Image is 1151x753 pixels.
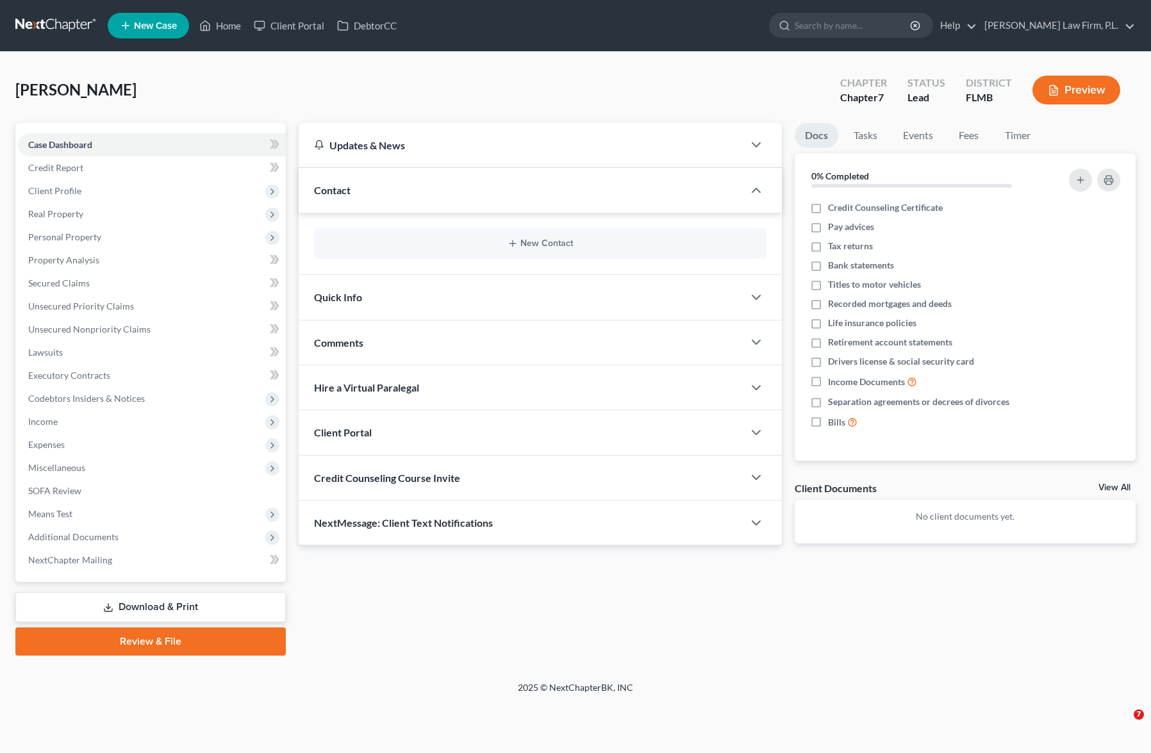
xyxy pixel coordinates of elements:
[28,277,90,288] span: Secured Claims
[28,485,81,496] span: SOFA Review
[28,531,119,542] span: Additional Documents
[314,291,362,303] span: Quick Info
[811,170,869,181] strong: 0% Completed
[828,201,943,214] span: Credit Counseling Certificate
[1032,76,1120,104] button: Preview
[828,240,873,252] span: Tax returns
[828,355,974,368] span: Drivers license & social security card
[828,220,874,233] span: Pay advices
[828,376,905,388] span: Income Documents
[840,76,887,90] div: Chapter
[843,123,888,148] a: Tasks
[828,395,1009,408] span: Separation agreements or decrees of divorces
[28,208,83,219] span: Real Property
[18,549,286,572] a: NextChapter Mailing
[314,426,372,438] span: Client Portal
[28,301,134,311] span: Unsecured Priority Claims
[18,272,286,295] a: Secured Claims
[795,13,912,37] input: Search by name...
[314,336,363,349] span: Comments
[28,439,65,450] span: Expenses
[795,123,838,148] a: Docs
[28,254,99,265] span: Property Analysis
[18,295,286,318] a: Unsecured Priority Claims
[978,14,1135,37] a: [PERSON_NAME] Law Firm, P.L.
[314,138,728,152] div: Updates & News
[314,381,419,393] span: Hire a Virtual Paralegal
[28,508,72,519] span: Means Test
[828,416,845,429] span: Bills
[828,259,894,272] span: Bank statements
[28,462,85,473] span: Miscellaneous
[828,297,952,310] span: Recorded mortgages and deeds
[18,479,286,502] a: SOFA Review
[314,517,493,529] span: NextMessage: Client Text Notifications
[840,90,887,105] div: Chapter
[28,231,101,242] span: Personal Property
[966,76,1012,90] div: District
[134,21,177,31] span: New Case
[193,14,247,37] a: Home
[948,123,990,148] a: Fees
[28,185,81,196] span: Client Profile
[331,14,403,37] a: DebtorCC
[893,123,943,148] a: Events
[1107,709,1138,740] iframe: Intercom live chat
[18,318,286,341] a: Unsecured Nonpriority Claims
[28,370,110,381] span: Executory Contracts
[314,184,351,196] span: Contact
[247,14,331,37] a: Client Portal
[805,510,1126,523] p: No client documents yet.
[28,347,63,358] span: Lawsuits
[795,481,877,495] div: Client Documents
[934,14,977,37] a: Help
[18,364,286,387] a: Executory Contracts
[1098,483,1130,492] a: View All
[15,592,286,622] a: Download & Print
[28,324,151,335] span: Unsecured Nonpriority Claims
[18,249,286,272] a: Property Analysis
[828,317,916,329] span: Life insurance policies
[18,156,286,179] a: Credit Report
[28,416,58,427] span: Income
[15,80,137,99] span: [PERSON_NAME]
[828,336,952,349] span: Retirement account statements
[907,90,945,105] div: Lead
[210,681,941,704] div: 2025 © NextChapterBK, INC
[15,627,286,656] a: Review & File
[828,278,921,291] span: Titles to motor vehicles
[966,90,1012,105] div: FLMB
[878,91,884,103] span: 7
[28,393,145,404] span: Codebtors Insiders & Notices
[324,238,756,249] button: New Contact
[314,472,460,484] span: Credit Counseling Course Invite
[18,341,286,364] a: Lawsuits
[995,123,1041,148] a: Timer
[907,76,945,90] div: Status
[28,162,83,173] span: Credit Report
[28,139,92,150] span: Case Dashboard
[28,554,112,565] span: NextChapter Mailing
[1134,709,1144,720] span: 7
[18,133,286,156] a: Case Dashboard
